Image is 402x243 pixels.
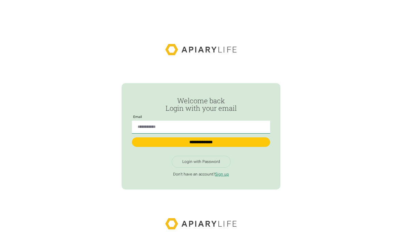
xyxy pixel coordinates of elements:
p: Don't have an account? [132,172,270,177]
a: Sign up [215,172,229,177]
form: Passwordless Login [132,97,270,152]
label: Email [132,115,143,119]
h2: Welcome back Login with your email [132,97,270,112]
div: Login with Password [182,159,220,164]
